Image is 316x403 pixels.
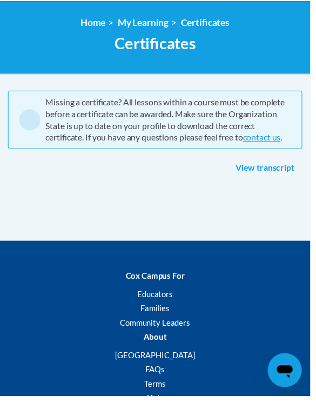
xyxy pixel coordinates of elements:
[117,35,200,53] span: Certificates
[128,276,188,286] b: Cox Campus For
[140,294,176,304] a: Educators
[184,17,234,29] a: Certificates
[143,309,173,319] a: Families
[146,338,170,348] b: About
[46,98,297,146] div: Missing a certificate? All lessons within a course must be complete before a certificate can be a...
[123,324,194,333] a: Community Leaders
[82,17,107,29] a: Home
[247,135,286,145] a: contact us
[120,17,172,29] a: My Learning
[149,371,168,381] a: FAQs
[232,163,308,180] a: View transcript
[273,360,307,394] iframe: Button to launch messaging window
[147,386,169,395] a: Terms
[117,357,199,366] a: [GEOGRAPHIC_DATA]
